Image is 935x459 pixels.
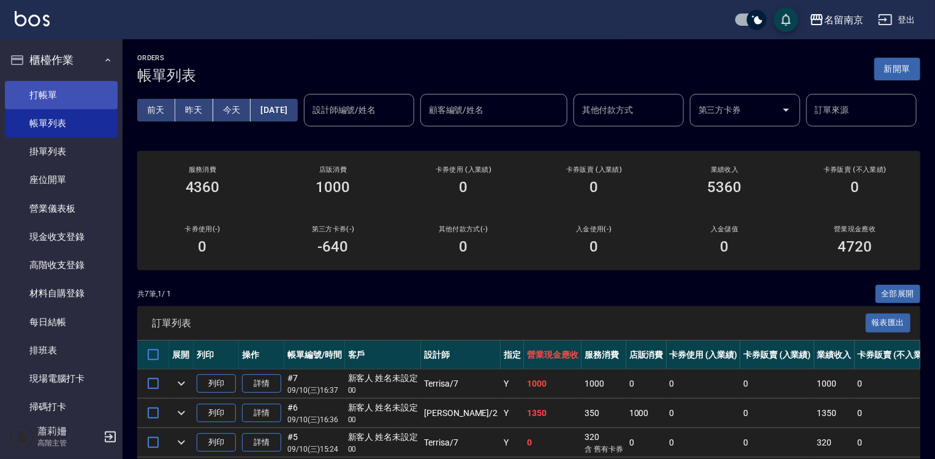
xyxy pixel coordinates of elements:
[137,67,196,84] h3: 帳單列表
[667,369,741,398] td: 0
[421,399,501,428] td: [PERSON_NAME] /2
[721,238,729,255] h3: 0
[581,369,626,398] td: 1000
[197,374,236,393] button: 列印
[874,58,920,80] button: 新開單
[460,179,468,196] h3: 0
[804,166,906,174] h2: 卡券販賣 (不入業績)
[282,166,384,174] h2: 店販消費
[287,444,342,455] p: 09/10 (三) 15:24
[776,100,796,120] button: Open
[239,341,284,369] th: 操作
[873,9,920,31] button: 登出
[501,369,524,398] td: Y
[169,341,194,369] th: 展開
[740,341,814,369] th: 卡券販賣 (入業績)
[213,99,251,121] button: 今天
[708,179,742,196] h3: 5360
[5,364,118,393] a: 現場電腦打卡
[348,444,418,455] p: 00
[284,341,345,369] th: 帳單編號/時間
[287,385,342,396] p: 09/10 (三) 16:37
[413,225,514,233] h2: 其他付款方式(-)
[585,444,623,455] p: 含 舊有卡券
[804,225,906,233] h2: 營業現金應收
[667,399,741,428] td: 0
[5,44,118,76] button: 櫃檯作業
[804,7,868,33] button: 名留南京
[37,438,100,449] p: 高階主管
[740,369,814,398] td: 0
[814,399,855,428] td: 1350
[524,341,581,369] th: 營業現金應收
[175,99,213,121] button: 昨天
[874,63,920,74] a: 新開單
[814,341,855,369] th: 業績收入
[851,179,860,196] h3: 0
[814,369,855,398] td: 1000
[172,374,191,393] button: expand row
[242,433,281,452] a: 詳情
[287,414,342,425] p: 09/10 (三) 16:36
[5,251,118,279] a: 高階收支登錄
[284,399,345,428] td: #6
[581,428,626,457] td: 320
[152,166,253,174] h3: 服務消費
[242,374,281,393] a: 詳情
[5,279,118,307] a: 材料自購登錄
[348,431,418,444] div: 新客人 姓名未設定
[667,341,741,369] th: 卡券使用 (入業績)
[421,369,501,398] td: Terrisa /7
[5,109,118,137] a: 帳單列表
[590,238,599,255] h3: 0
[876,285,921,304] button: 全部展開
[282,225,384,233] h2: 第三方卡券(-)
[197,433,236,452] button: 列印
[348,401,418,414] div: 新客人 姓名未設定
[774,7,798,32] button: save
[814,428,855,457] td: 320
[345,341,422,369] th: 客戶
[413,166,514,174] h2: 卡券使用 (入業績)
[5,393,118,421] a: 掃碼打卡
[838,238,873,255] h3: 4720
[626,341,667,369] th: 店販消費
[866,317,911,328] a: 報表匯出
[186,179,220,196] h3: 4360
[501,341,524,369] th: 指定
[524,428,581,457] td: 0
[10,425,34,449] img: Person
[501,428,524,457] td: Y
[152,225,253,233] h2: 卡券使用(-)
[5,308,118,336] a: 每日結帳
[674,225,775,233] h2: 入金儲值
[5,223,118,251] a: 現金收支登錄
[251,99,297,121] button: [DATE]
[284,428,345,457] td: #5
[37,425,100,438] h5: 蕭莉姍
[501,399,524,428] td: Y
[137,54,196,62] h2: ORDERS
[172,433,191,452] button: expand row
[543,166,645,174] h2: 卡券販賣 (入業績)
[824,12,863,28] div: 名留南京
[626,369,667,398] td: 0
[242,404,281,423] a: 詳情
[543,225,645,233] h2: 入金使用(-)
[316,179,350,196] h3: 1000
[626,399,667,428] td: 1000
[524,399,581,428] td: 1350
[524,369,581,398] td: 1000
[5,336,118,364] a: 排班表
[172,404,191,422] button: expand row
[197,404,236,423] button: 列印
[5,166,118,194] a: 座位開單
[194,341,239,369] th: 列印
[318,238,349,255] h3: -640
[348,414,418,425] p: 00
[590,179,599,196] h3: 0
[284,369,345,398] td: #7
[421,341,501,369] th: 設計師
[5,195,118,223] a: 營業儀表板
[460,238,468,255] h3: 0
